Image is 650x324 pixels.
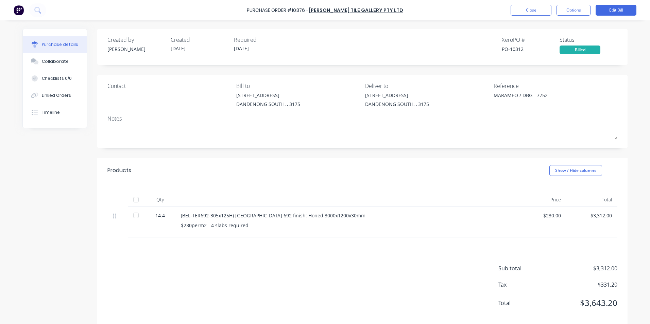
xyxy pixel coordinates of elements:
[236,82,360,90] div: Bill to
[107,114,617,123] div: Notes
[494,82,617,90] div: Reference
[560,46,600,54] div: Billed
[171,36,228,44] div: Created
[247,7,308,14] div: Purchase Order #10376 -
[596,5,636,16] button: Edit Bill
[557,5,591,16] button: Options
[549,297,617,309] span: $3,643.20
[181,212,510,219] div: (BEL-TER692-305x125H) [GEOGRAPHIC_DATA] 692 finish: Honed 3000x1200x30mm
[42,109,60,115] div: Timeline
[181,222,510,229] div: $230perm2 - 4 slabs required
[23,104,87,121] button: Timeline
[42,41,78,48] div: Purchase details
[107,82,231,90] div: Contact
[502,36,560,44] div: Xero PO #
[107,46,165,53] div: [PERSON_NAME]
[23,70,87,87] button: Checklists 0/0
[145,193,175,206] div: Qty
[502,46,560,53] div: PO-10312
[107,36,165,44] div: Created by
[14,5,24,15] img: Factory
[511,5,551,16] button: Close
[23,87,87,104] button: Linked Orders
[42,92,71,98] div: Linked Orders
[309,7,403,14] a: [PERSON_NAME] Tile Gallery Pty Ltd
[23,36,87,53] button: Purchase details
[498,264,549,272] span: Sub total
[498,281,549,289] span: Tax
[549,281,617,289] span: $331.20
[23,53,87,70] button: Collaborate
[494,92,579,107] textarea: MARAMEO / DBG - 7752
[572,212,612,219] div: $3,312.00
[236,101,300,108] div: DANDENONG SOUTH, , 3175
[107,166,131,175] div: Products
[236,92,300,99] div: [STREET_ADDRESS]
[566,193,617,206] div: Total
[234,36,292,44] div: Required
[515,193,566,206] div: Price
[560,36,617,44] div: Status
[42,58,69,65] div: Collaborate
[365,92,429,99] div: [STREET_ADDRESS]
[42,75,72,82] div: Checklists 0/0
[150,212,170,219] div: 14.4
[549,264,617,272] span: $3,312.00
[521,212,561,219] div: $230.00
[549,165,602,176] button: Show / Hide columns
[498,299,549,307] span: Total
[365,101,429,108] div: DANDENONG SOUTH, , 3175
[365,82,489,90] div: Deliver to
